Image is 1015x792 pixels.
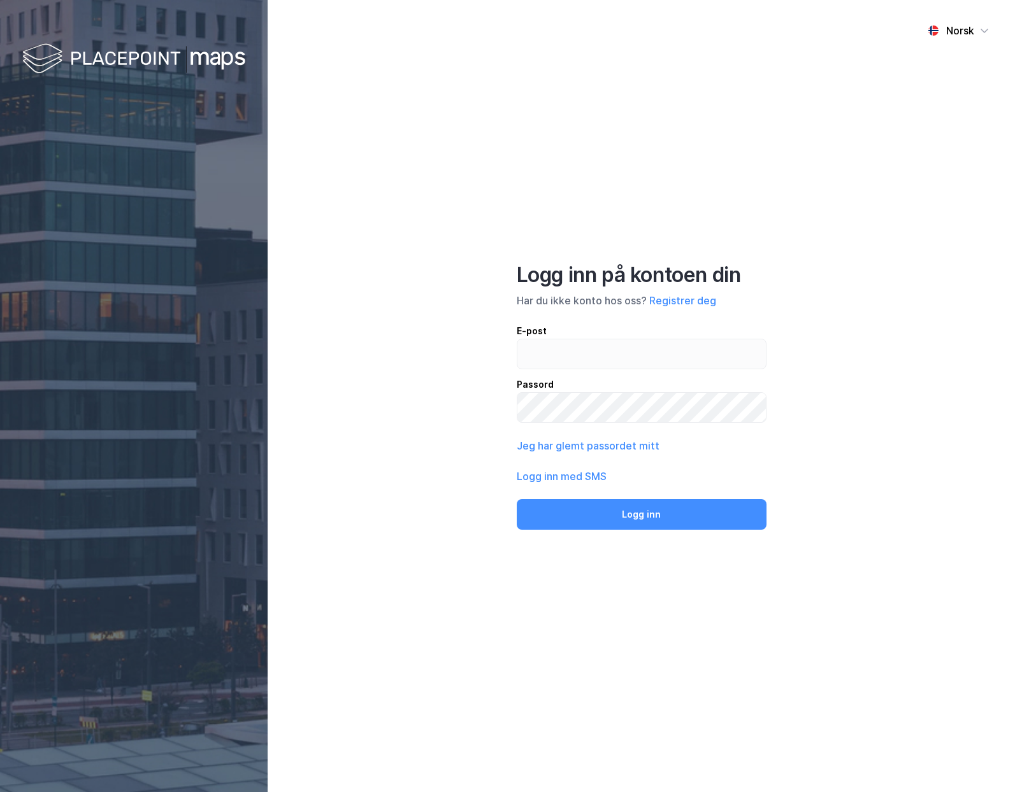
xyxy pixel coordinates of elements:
[517,438,659,453] button: Jeg har glemt passordet mitt
[517,293,767,308] div: Har du ikke konto hos oss?
[649,293,716,308] button: Registrer deg
[951,731,1015,792] iframe: Chat Widget
[517,499,767,530] button: Logg inn
[517,469,607,484] button: Logg inn med SMS
[517,262,767,288] div: Logg inn på kontoen din
[946,23,974,38] div: Norsk
[22,41,245,78] img: logo-white.f07954bde2210d2a523dddb988cd2aa7.svg
[517,323,767,339] div: E-post
[517,377,767,392] div: Passord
